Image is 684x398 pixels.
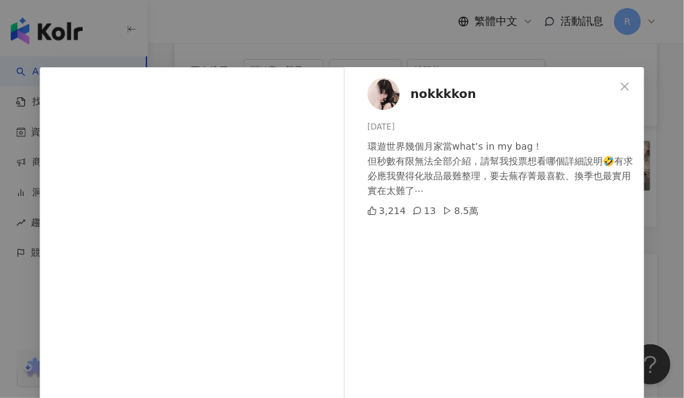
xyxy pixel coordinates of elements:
[368,203,406,218] div: 3,214
[443,203,478,218] div: 8.5萬
[368,139,634,198] div: 環遊世界幾個月家當what’s in my bag！ 但秒數有限無法全部介紹，請幫我投票想看哪個詳細說明🤣有求必應我覺得化妝品最難整理，要去蕪存菁最喜歡、換季也最實用實在太難了⋯
[413,203,436,218] div: 13
[411,85,476,103] span: nokkkkon
[619,81,630,92] span: close
[368,121,634,134] div: [DATE]
[368,78,400,110] img: KOL Avatar
[368,78,615,110] a: KOL Avatarnokkkkon
[611,73,638,100] button: Close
